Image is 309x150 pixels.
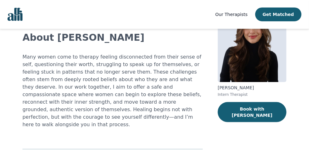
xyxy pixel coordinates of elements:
[215,12,247,17] span: Our Therapists
[22,32,203,43] h2: About [PERSON_NAME]
[215,11,247,18] a: Our Therapists
[218,102,287,122] button: Book with [PERSON_NAME]
[255,8,302,21] button: Get Matched
[218,92,287,97] p: Intern Therapist
[7,8,22,21] img: alli logo
[22,53,203,128] p: Many women come to therapy feeling disconnected from their sense of self, questioning their worth...
[218,85,287,91] p: [PERSON_NAME]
